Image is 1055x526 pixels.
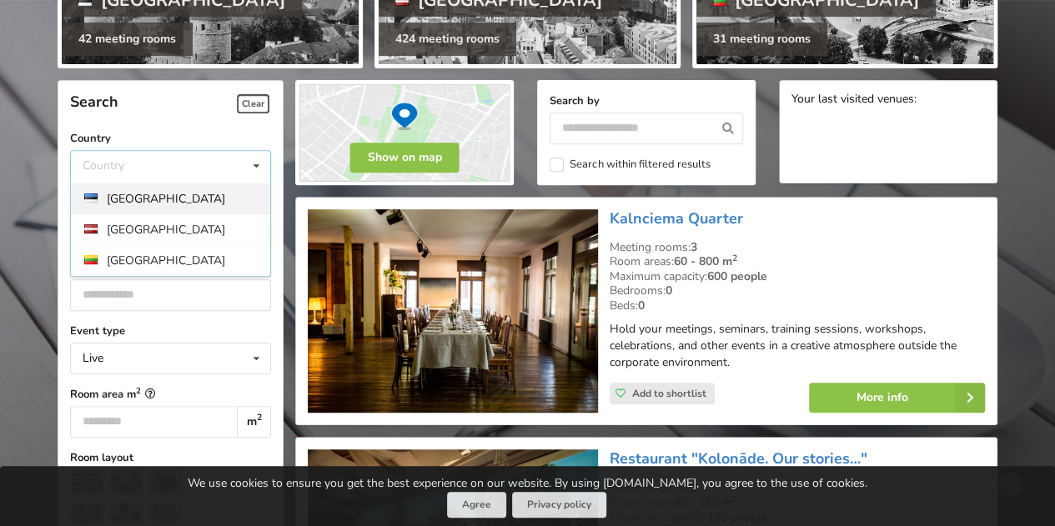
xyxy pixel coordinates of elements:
[70,323,271,339] label: Event type
[610,298,985,313] div: Beds:
[809,383,985,413] a: More info
[550,158,710,172] label: Search within filtered results
[610,240,985,255] div: Meeting rooms:
[136,385,141,396] sup: 2
[610,254,985,269] div: Room areas:
[71,214,270,245] div: [GEOGRAPHIC_DATA]
[70,449,271,466] label: Room layout
[295,80,514,185] img: Show on map
[237,94,269,113] span: Clear
[674,253,737,269] strong: 60 - 800 m
[308,209,597,413] img: Unusual venues | Riga | Kalnciema Quarter
[610,321,985,371] p: Hold your meetings, seminars, training sessions, workshops, celebrations, and other events in a c...
[638,298,645,313] strong: 0
[610,448,867,468] a: Restaurant "Kolonāde. Our stories…"
[70,130,271,147] label: Country
[610,283,985,298] div: Bedrooms:
[512,492,606,518] a: Privacy policy
[791,93,985,108] div: Your last visited venues:
[83,353,103,364] div: Live
[257,411,262,423] sup: 2
[379,23,516,56] div: 424 meeting rooms
[632,387,706,400] span: Add to shortlist
[610,269,985,284] div: Maximum capacity:
[666,283,672,298] strong: 0
[696,23,827,56] div: 31 meeting rooms
[70,92,118,112] span: Search
[237,406,271,438] div: m
[610,208,743,228] a: Kalnciema Quarter
[447,492,506,518] button: Agree
[71,183,270,214] div: [GEOGRAPHIC_DATA]
[550,93,743,109] label: Search by
[691,239,697,255] strong: 3
[83,158,124,173] div: Country
[350,143,460,173] button: Show on map
[70,386,271,403] label: Room area m
[71,245,270,276] div: [GEOGRAPHIC_DATA]
[732,252,737,264] sup: 2
[707,268,767,284] strong: 600 people
[62,23,193,56] div: 42 meeting rooms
